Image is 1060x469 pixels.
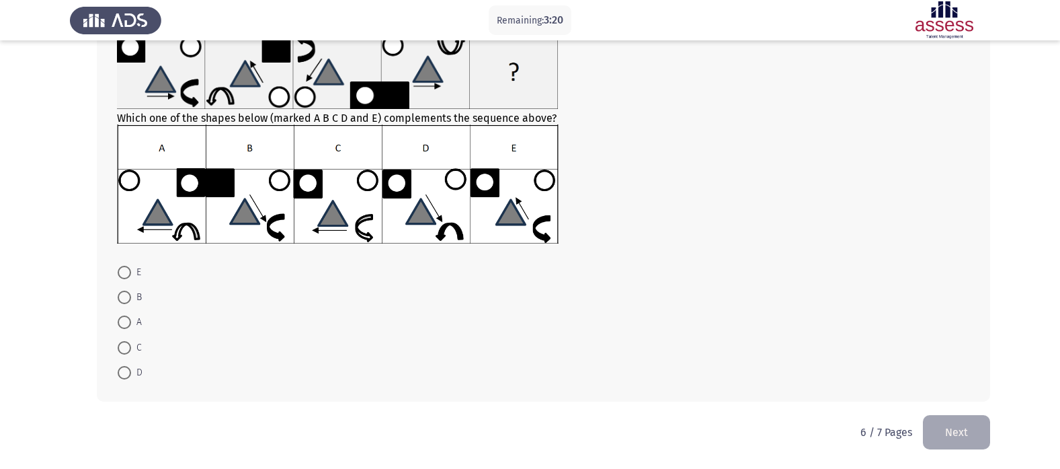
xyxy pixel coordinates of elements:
[544,13,563,26] span: 3:20
[899,1,990,39] img: Assessment logo of Assessment En (Focus & 16PD)
[131,314,142,330] span: A
[117,34,559,109] img: UkFYYV8wODFfQS5wbmcxNjkxMzA1MzI5NDQ5.png
[131,365,142,381] span: D
[860,426,912,439] p: 6 / 7 Pages
[117,124,559,244] img: UkFYYV8wODFfQi5wbmcxNjkxMzIzOTA4NDc5.png
[131,289,142,305] span: B
[923,415,990,449] button: load next page
[131,340,142,356] span: C
[497,12,563,29] p: Remaining:
[70,1,161,39] img: Assess Talent Management logo
[131,264,141,281] span: E
[117,34,970,246] div: Which one of the shapes below (marked A B C D and E) complements the sequence above?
